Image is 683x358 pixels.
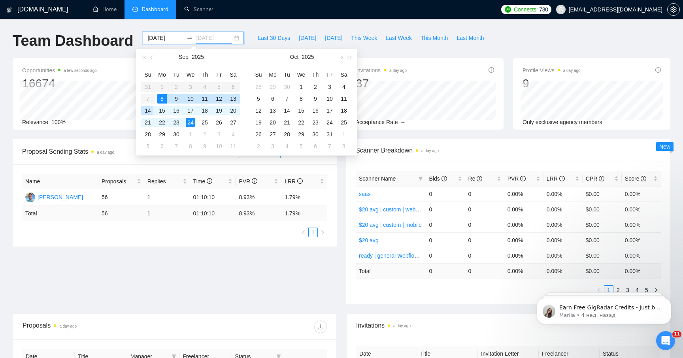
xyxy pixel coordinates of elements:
[386,34,412,42] span: Last Week
[268,130,277,139] div: 27
[672,331,681,337] span: 11
[132,6,138,12] span: dashboard
[12,17,146,43] div: message notification from Mariia, 4 нед. назад. Earn Free GigRadar Credits - Just by Sharing Your...
[266,68,280,81] th: Mo
[337,128,351,140] td: 2025-11-01
[228,94,238,104] div: 13
[157,130,167,139] div: 29
[280,140,294,152] td: 2025-11-04
[426,202,465,217] td: 0
[359,206,427,213] a: $20 avg | custom | websites
[525,281,683,337] iframe: Intercom notifications сообщение
[207,178,212,184] span: info-circle
[266,93,280,105] td: 2025-10-06
[282,82,292,92] div: 30
[98,189,144,206] td: 56
[426,217,465,232] td: 0
[308,81,323,93] td: 2025-10-02
[656,331,675,350] iframe: Intercom live chat
[339,82,349,92] div: 4
[198,105,212,117] td: 2025-09-18
[308,117,323,128] td: 2025-10-23
[266,105,280,117] td: 2025-10-13
[659,143,670,150] span: New
[325,34,342,42] span: [DATE]
[523,66,581,75] span: Profile Views
[323,140,337,152] td: 2025-11-07
[294,93,308,105] td: 2025-10-08
[308,105,323,117] td: 2025-10-16
[297,178,303,184] span: info-circle
[356,76,407,91] div: 37
[290,49,299,65] button: Oct
[254,106,263,115] div: 12
[251,81,266,93] td: 2025-09-28
[186,130,195,139] div: 1
[559,176,565,181] span: info-circle
[183,140,198,152] td: 2025-10-08
[294,105,308,117] td: 2025-10-15
[323,93,337,105] td: 2025-10-10
[268,118,277,127] div: 20
[200,130,209,139] div: 2
[296,94,306,104] div: 8
[143,130,153,139] div: 28
[155,68,169,81] th: Mo
[226,128,240,140] td: 2025-10-04
[186,141,195,151] div: 8
[381,32,416,44] button: Last Week
[523,76,581,91] div: 9
[558,7,564,12] span: user
[667,3,680,16] button: setting
[141,140,155,152] td: 2025-10-05
[323,68,337,81] th: Fr
[323,81,337,93] td: 2025-10-03
[429,175,447,182] span: Bids
[309,228,317,237] a: 1
[308,68,323,81] th: Th
[141,128,155,140] td: 2025-09-28
[169,117,183,128] td: 2025-09-23
[251,68,266,81] th: Su
[417,173,425,185] span: filter
[147,34,183,42] input: Start date
[339,141,349,151] div: 8
[200,118,209,127] div: 25
[183,128,198,140] td: 2025-10-01
[212,93,226,105] td: 2025-09-12
[226,105,240,117] td: 2025-09-20
[18,24,30,36] img: Profile image for Mariia
[563,68,581,73] time: a day ago
[251,105,266,117] td: 2025-10-12
[280,117,294,128] td: 2025-10-21
[7,4,12,16] img: logo
[311,130,320,139] div: 30
[187,35,193,41] span: to
[143,106,153,115] div: 14
[228,141,238,151] div: 11
[294,117,308,128] td: 2025-10-22
[323,105,337,117] td: 2025-10-17
[93,6,117,13] a: homeHome
[339,130,349,139] div: 1
[258,34,290,42] span: Last 30 Days
[489,67,494,73] span: info-circle
[356,145,661,155] span: Scanner Breakdown
[622,202,661,217] td: 0.00%
[337,93,351,105] td: 2025-10-11
[308,140,323,152] td: 2025-11-06
[169,140,183,152] td: 2025-10-07
[477,176,482,181] span: info-circle
[22,119,48,125] span: Relevance
[198,68,212,81] th: Th
[13,32,133,50] h1: Team Dashboard
[668,6,679,13] span: setting
[625,175,646,182] span: Score
[308,228,318,237] li: 1
[34,23,136,30] p: Earn Free GigRadar Credits - Just by Sharing Your Story! 💬 Want more credits for sending proposal...
[254,94,263,104] div: 5
[504,202,543,217] td: 0.00%
[251,117,266,128] td: 2025-10-19
[214,106,224,115] div: 19
[339,118,349,127] div: 25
